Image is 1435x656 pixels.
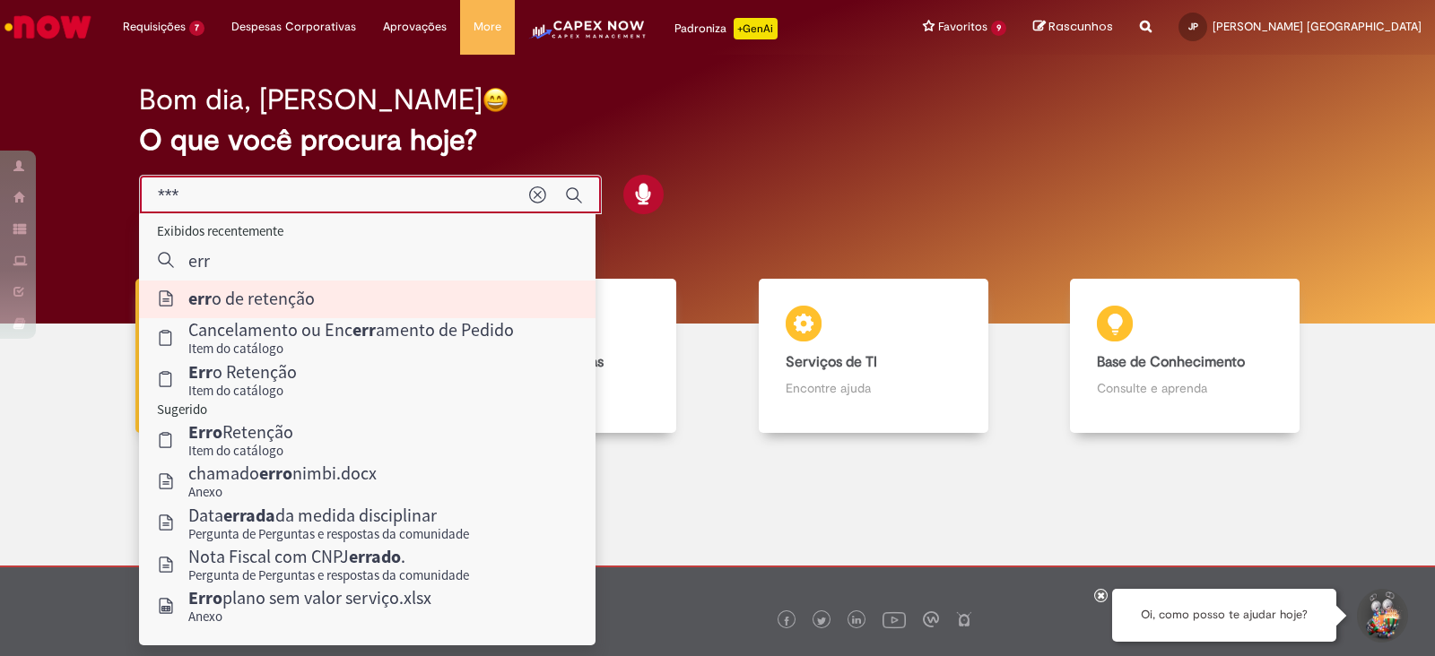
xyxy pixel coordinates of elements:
[1048,18,1113,35] span: Rascunhos
[883,608,906,631] img: logo_footer_youtube.png
[674,18,778,39] div: Padroniza
[786,379,961,397] p: Encontre ajuda
[94,279,406,434] a: Tirar dúvidas Tirar dúvidas com Lupi Assist e Gen Ai
[938,18,987,36] span: Favoritos
[1033,19,1113,36] a: Rascunhos
[528,18,648,54] img: CapexLogo5.png
[139,84,483,116] h2: Bom dia, [PERSON_NAME]
[852,616,861,626] img: logo_footer_linkedin.png
[474,18,501,36] span: More
[1097,353,1245,371] b: Base de Conhecimento
[123,18,186,36] span: Requisições
[483,87,509,113] img: happy-face.png
[383,18,447,36] span: Aprovações
[189,21,204,36] span: 7
[817,617,826,626] img: logo_footer_twitter.png
[231,18,356,36] span: Despesas Corporativas
[956,611,972,627] img: logo_footer_naosei.png
[923,611,939,627] img: logo_footer_workplace.png
[1213,19,1422,34] span: [PERSON_NAME] [GEOGRAPHIC_DATA]
[991,21,1006,36] span: 9
[717,279,1030,434] a: Serviços de TI Encontre ajuda
[786,353,877,371] b: Serviços de TI
[139,125,1296,156] h2: O que você procura hoje?
[1354,589,1408,643] button: Iniciar Conversa de Suporte
[1188,21,1198,32] span: JP
[1112,589,1336,642] div: Oi, como posso te ajudar hoje?
[734,18,778,39] p: +GenAi
[782,617,791,626] img: logo_footer_facebook.png
[1030,279,1342,434] a: Base de Conhecimento Consulte e aprenda
[2,9,94,45] img: ServiceNow
[1097,379,1273,397] p: Consulte e aprenda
